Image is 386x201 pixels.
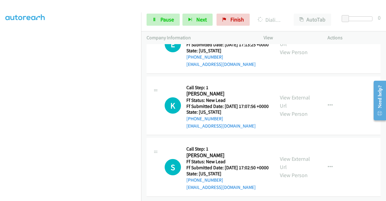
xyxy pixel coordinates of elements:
p: Company Information [147,34,253,41]
p: Dialing [PERSON_NAME] [258,16,283,24]
iframe: Resource Center [369,76,386,125]
h1: K [165,97,181,114]
a: View External Url [280,94,310,109]
a: [PHONE_NUMBER] [186,116,223,122]
div: Delay between calls (in seconds) [345,16,372,21]
a: View Person [280,172,308,179]
h2: [PERSON_NAME] [186,152,267,159]
h2: [PERSON_NAME] [186,90,267,97]
a: View Person [280,49,308,56]
span: Next [196,16,207,23]
a: [PHONE_NUMBER] [186,177,223,183]
div: The call is yet to be attempted [165,97,181,114]
span: Finish [230,16,244,23]
a: [PHONE_NUMBER] [186,54,223,60]
h5: State: [US_STATE] [186,109,269,115]
h1: S [165,159,181,175]
span: Pause [160,16,174,23]
a: Pause [147,14,180,26]
h5: Ff Submitted Date: [DATE] 17:07:56 +0000 [186,103,269,109]
div: 0 [378,14,381,22]
p: View [264,34,317,41]
h5: State: [US_STATE] [186,48,269,54]
h5: Ff Status: New Lead [186,159,269,165]
h5: Ff Status: New Lead [186,97,269,103]
h1: E [165,36,181,52]
h5: State: [US_STATE] [186,171,269,177]
a: View External Url [280,155,310,170]
a: [EMAIL_ADDRESS][DOMAIN_NAME] [186,184,256,190]
h5: Call Step: 1 [186,146,269,152]
div: The call is yet to be attempted [165,36,181,52]
h5: Ff Submitted Date: [DATE] 17:02:50 +0000 [186,165,269,171]
a: [EMAIL_ADDRESS][DOMAIN_NAME] [186,61,256,67]
a: [EMAIL_ADDRESS][DOMAIN_NAME] [186,123,256,129]
p: Actions [327,34,381,41]
button: AutoTab [294,14,331,26]
a: Finish [217,14,250,26]
h5: Ff Submitted Date: [DATE] 17:13:25 +0000 [186,42,269,48]
div: The call is yet to be attempted [165,159,181,175]
h5: Call Step: 1 [186,85,269,91]
button: Next [182,14,213,26]
a: View Person [280,110,308,117]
